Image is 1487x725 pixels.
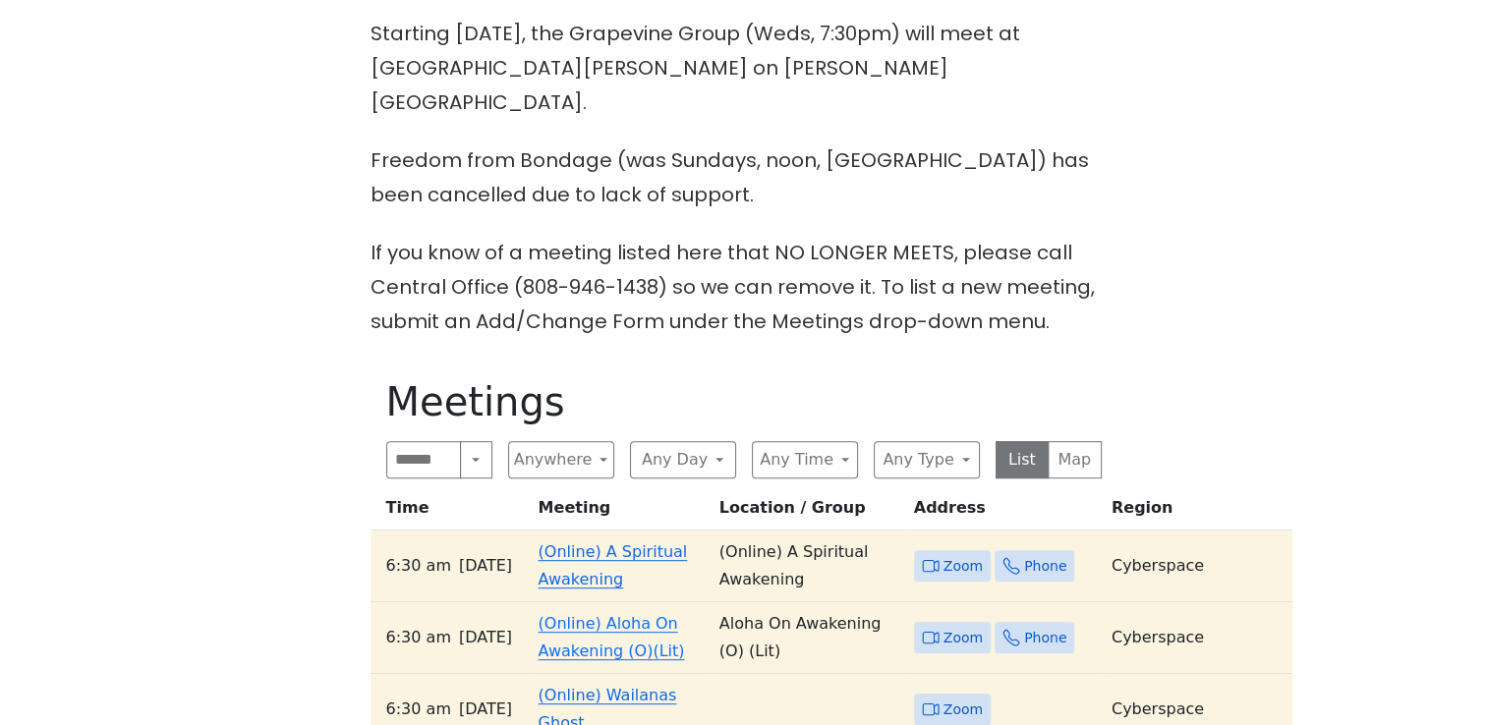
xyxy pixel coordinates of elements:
span: 6:30 AM [386,696,451,723]
td: Aloha On Awakening (O) (Lit) [712,602,906,674]
input: Search [386,441,462,478]
button: Map [1048,441,1102,478]
span: [DATE] [459,552,512,580]
span: Phone [1024,554,1066,579]
th: Address [906,494,1104,530]
button: Any Day [630,441,736,478]
span: [DATE] [459,696,512,723]
th: Location / Group [712,494,906,530]
button: Any Time [752,441,858,478]
a: (Online) Aloha On Awakening (O)(Lit) [539,614,685,660]
td: Cyberspace [1104,530,1292,602]
button: Search [460,441,491,478]
p: If you know of a meeting listed here that NO LONGER MEETS, please call Central Office (808-946-14... [371,236,1117,339]
span: 6:30 AM [386,552,451,580]
button: List [996,441,1050,478]
span: Phone [1024,626,1066,650]
span: 6:30 AM [386,624,451,651]
th: Region [1104,494,1292,530]
p: Starting [DATE], the Grapevine Group (Weds, 7:30pm) will meet at [GEOGRAPHIC_DATA][PERSON_NAME] o... [371,17,1117,120]
button: Anywhere [508,441,614,478]
h1: Meetings [386,378,1102,425]
span: [DATE] [459,624,512,651]
span: Zoom [944,554,983,579]
th: Time [371,494,531,530]
td: Cyberspace [1104,602,1292,674]
p: Freedom from Bondage (was Sundays, noon, [GEOGRAPHIC_DATA]) has been cancelled due to lack of sup... [371,143,1117,212]
span: Zoom [944,697,983,722]
th: Meeting [531,494,712,530]
span: Zoom [944,626,983,650]
button: Any Type [874,441,980,478]
a: (Online) A Spiritual Awakening [539,542,688,588]
td: (Online) A Spiritual Awakening [712,530,906,602]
